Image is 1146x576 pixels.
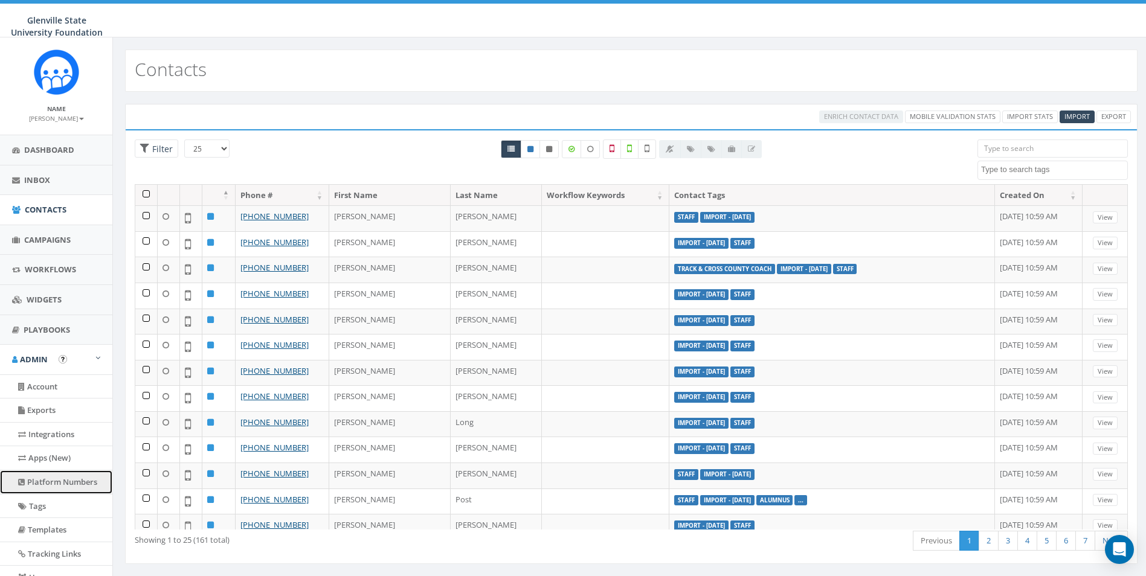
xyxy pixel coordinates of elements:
[1093,494,1118,507] a: View
[995,437,1083,462] td: [DATE] 10:59 AM
[1105,535,1134,564] div: Open Intercom Messenger
[240,417,309,427] a: [PHONE_NUMBER]
[995,514,1083,540] td: [DATE] 10:59 AM
[730,392,755,403] label: Staff
[1093,519,1118,532] a: View
[995,411,1083,437] td: [DATE] 10:59 AM
[1075,531,1095,551] a: 7
[674,443,729,454] label: Import - [DATE]
[24,174,50,185] span: Inbox
[700,469,755,480] label: Import - [DATE]
[798,496,803,504] a: ...
[674,520,729,531] label: Import - [DATE]
[1056,531,1076,551] a: 6
[995,360,1083,386] td: [DATE] 10:59 AM
[451,185,542,206] th: Last Name
[329,231,451,257] td: [PERSON_NAME]
[240,339,309,350] a: [PHONE_NUMBER]
[329,437,451,462] td: [PERSON_NAME]
[1093,288,1118,301] a: View
[329,360,451,386] td: [PERSON_NAME]
[1095,531,1128,551] a: Next
[730,366,755,377] label: Staff
[240,519,309,530] a: [PHONE_NUMBER]
[638,139,656,159] label: Not Validated
[329,514,451,540] td: [PERSON_NAME]
[1060,110,1095,123] a: Import
[329,283,451,309] td: [PERSON_NAME]
[47,104,66,113] small: Name
[995,205,1083,231] td: [DATE] 10:59 AM
[451,385,542,411] td: [PERSON_NAME]
[59,355,67,363] button: Open In-App Guide
[240,442,309,453] a: [PHONE_NUMBER]
[995,488,1083,514] td: [DATE] 10:59 AM
[451,231,542,257] td: [PERSON_NAME]
[329,488,451,514] td: [PERSON_NAME]
[329,462,451,488] td: [PERSON_NAME]
[451,334,542,360] td: [PERSON_NAME]
[29,112,84,123] a: [PERSON_NAME]
[25,204,66,215] span: Contacts
[1002,110,1058,123] a: Import Stats
[674,495,698,506] label: Staff
[34,50,79,95] img: Rally_Corp_Icon.png
[730,238,755,249] label: Staff
[451,257,542,283] td: [PERSON_NAME]
[981,164,1127,175] textarea: Search
[542,185,669,206] th: Workflow Keywords: activate to sort column ascending
[905,110,1000,123] a: Mobile Validation Stats
[240,391,309,402] a: [PHONE_NUMBER]
[135,530,538,546] div: Showing 1 to 25 (161 total)
[674,392,729,403] label: Import - [DATE]
[451,488,542,514] td: Post
[998,531,1018,551] a: 3
[674,341,729,351] label: Import - [DATE]
[995,385,1083,411] td: [DATE] 10:59 AM
[730,341,755,351] label: Staff
[603,139,621,159] label: Not a Mobile
[674,238,729,249] label: Import - [DATE]
[562,140,581,158] label: Data Enriched
[700,212,755,223] label: Import - [DATE]
[240,288,309,299] a: [PHONE_NUMBER]
[756,495,793,506] label: Alumnus
[674,212,698,223] label: Staff
[730,315,755,326] label: Staff
[674,289,729,300] label: Import - [DATE]
[1093,443,1118,455] a: View
[20,354,48,365] span: Admin
[240,314,309,325] a: [PHONE_NUMBER]
[329,385,451,411] td: [PERSON_NAME]
[29,114,84,123] small: [PERSON_NAME]
[977,139,1128,158] input: Type to search
[329,309,451,334] td: [PERSON_NAME]
[451,283,542,309] td: [PERSON_NAME]
[451,411,542,437] td: Long
[730,289,755,300] label: Staff
[24,234,71,245] span: Campaigns
[581,140,600,158] label: Data not Enriched
[995,283,1083,309] td: [DATE] 10:59 AM
[451,205,542,231] td: [PERSON_NAME]
[1064,112,1090,121] span: CSV files only
[1093,468,1118,481] a: View
[149,143,173,155] span: Filter
[995,185,1083,206] th: Created On: activate to sort column ascending
[913,531,960,551] a: Previous
[674,315,729,326] label: Import - [DATE]
[995,257,1083,283] td: [DATE] 10:59 AM
[730,520,755,531] label: Staff
[1037,531,1057,551] a: 5
[240,468,309,479] a: [PHONE_NUMBER]
[669,185,995,206] th: Contact Tags
[240,211,309,222] a: [PHONE_NUMBER]
[1093,365,1118,378] a: View
[329,334,451,360] td: [PERSON_NAME]
[1064,112,1090,121] span: Import
[546,146,552,153] i: This phone number is unsubscribed and has opted-out of all texts.
[329,185,451,206] th: First Name
[24,324,70,335] span: Playbooks
[674,469,698,480] label: Staff
[674,366,729,377] label: Import - [DATE]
